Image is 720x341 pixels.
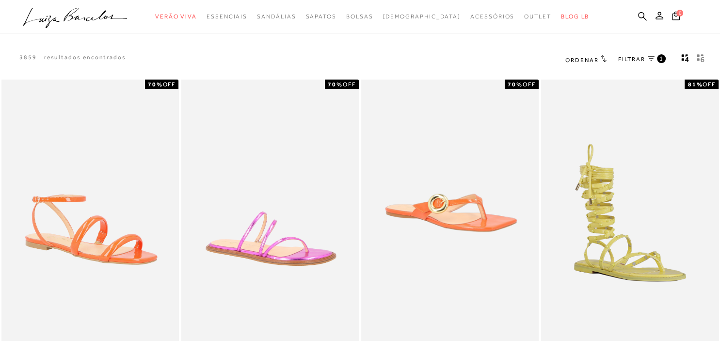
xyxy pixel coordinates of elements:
[524,8,551,26] a: categoryNavScreenReaderText
[155,8,197,26] a: categoryNavScreenReaderText
[346,8,373,26] a: categoryNavScreenReaderText
[257,13,296,20] span: Sandálias
[162,81,176,88] span: OFF
[508,81,523,88] strong: 70%
[207,13,247,20] span: Essenciais
[155,13,197,20] span: Verão Viva
[703,81,716,88] span: OFF
[383,13,461,20] span: [DEMOGRAPHIC_DATA]
[470,13,514,20] span: Acessórios
[523,81,536,88] span: OFF
[207,8,247,26] a: categoryNavScreenReaderText
[694,53,707,66] button: gridText6Desc
[346,13,373,20] span: Bolsas
[328,81,343,88] strong: 70%
[305,13,336,20] span: Sapatos
[257,8,296,26] a: categoryNavScreenReaderText
[659,54,664,63] span: 1
[305,8,336,26] a: categoryNavScreenReaderText
[19,53,37,62] p: 3859
[148,81,163,88] strong: 70%
[470,8,514,26] a: categoryNavScreenReaderText
[669,11,683,24] button: 0
[688,81,703,88] strong: 81%
[383,8,461,26] a: noSubCategoriesText
[678,53,692,66] button: Mostrar 4 produtos por linha
[561,8,589,26] a: BLOG LB
[565,57,598,64] span: Ordenar
[618,55,645,64] span: FILTRAR
[44,53,126,62] p: resultados encontrados
[676,10,683,16] span: 0
[343,81,356,88] span: OFF
[524,13,551,20] span: Outlet
[561,13,589,20] span: BLOG LB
